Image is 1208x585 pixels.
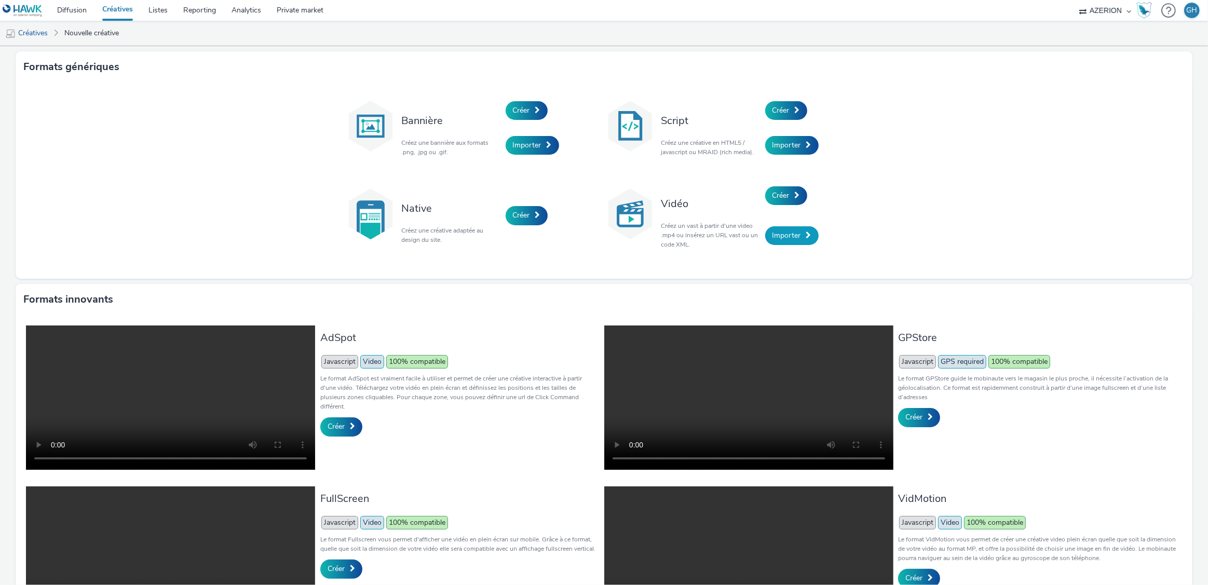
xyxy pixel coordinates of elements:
[3,4,43,17] img: undefined Logo
[661,221,760,249] p: Créez un vast à partir d'une video .mp4 ou insérez un URL vast ou un code XML.
[898,408,940,427] a: Créer
[898,374,1177,402] p: Le format GPStore guide le mobinaute vers le magasin le plus proche, il nécessite l’activation de...
[1187,3,1198,18] div: GH
[386,355,448,369] span: 100% compatible
[513,210,530,220] span: Créer
[513,105,530,115] span: Créer
[765,136,819,155] a: Importer
[513,140,541,150] span: Importer
[938,355,986,369] span: GPS required
[59,21,124,46] a: Nouvelle créative
[898,535,1177,563] p: Le format VidMotion vous permet de créer une créative video plein écran quelle que soit la dimens...
[772,140,801,150] span: Importer
[661,114,760,128] h3: Script
[898,492,1177,506] h3: VidMotion
[604,100,656,152] img: code.svg
[320,417,362,436] a: Créer
[321,355,358,369] span: Javascript
[899,516,936,529] span: Javascript
[661,138,760,157] p: Créez une créative en HTML5 / javascript ou MRAID (rich media).
[5,29,16,39] img: mobile
[898,331,1177,345] h3: GPStore
[321,516,358,529] span: Javascript
[899,355,936,369] span: Javascript
[402,226,500,244] p: Créez une créative adaptée au design du site.
[320,535,599,553] p: Le format Fullscreen vous permet d'afficher une vidéo en plein écran sur mobile. Grâce à ce forma...
[964,516,1026,529] span: 100% compatible
[765,226,819,245] a: Importer
[772,191,790,200] span: Créer
[402,138,500,157] p: Créez une bannière aux formats .png, .jpg ou .gif.
[772,230,801,240] span: Importer
[905,412,922,422] span: Créer
[360,355,384,369] span: Video
[320,492,599,506] h3: FullScreen
[506,136,559,155] a: Importer
[661,197,760,211] h3: Vidéo
[402,201,500,215] h3: Native
[1136,2,1156,19] a: Hawk Academy
[1136,2,1152,19] img: Hawk Academy
[360,516,384,529] span: Video
[345,100,397,152] img: banner.svg
[386,516,448,529] span: 100% compatible
[328,564,345,574] span: Créer
[23,59,119,75] h3: Formats génériques
[328,421,345,431] span: Créer
[988,355,1050,369] span: 100% compatible
[506,101,548,120] a: Créer
[938,516,962,529] span: Video
[320,374,599,411] p: Le format AdSpot est vraiment facile à utiliser et permet de créer une créative interactive à par...
[345,188,397,240] img: native.svg
[765,186,807,205] a: Créer
[23,292,113,307] h3: Formats innovants
[320,560,362,578] a: Créer
[765,101,807,120] a: Créer
[506,206,548,225] a: Créer
[905,573,922,583] span: Créer
[604,188,656,240] img: video.svg
[772,105,790,115] span: Créer
[320,331,599,345] h3: AdSpot
[402,114,500,128] h3: Bannière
